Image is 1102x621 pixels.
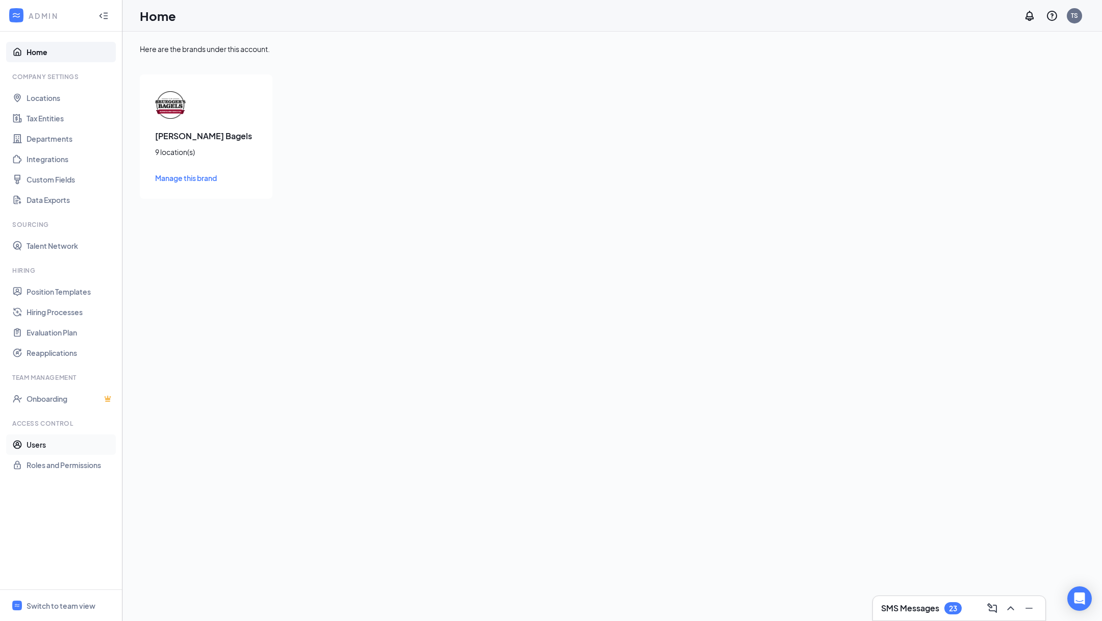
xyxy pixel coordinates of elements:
a: Hiring Processes [27,302,114,322]
button: Minimize [1021,600,1037,616]
a: Roles and Permissions [27,455,114,475]
div: Sourcing [12,220,112,229]
svg: ComposeMessage [986,602,998,614]
span: Manage this brand [155,173,217,183]
svg: WorkstreamLogo [11,10,21,20]
a: Users [27,434,114,455]
div: TS [1071,11,1078,20]
div: Access control [12,419,112,428]
a: Departments [27,128,114,149]
a: Evaluation Plan [27,322,114,343]
a: Integrations [27,149,114,169]
a: Tax Entities [27,108,114,128]
a: Custom Fields [27,169,114,190]
div: Here are the brands under this account. [140,44,1085,54]
h3: [PERSON_NAME] Bagels [155,131,257,142]
div: 23 [949,604,957,613]
div: 9 location(s) [155,147,257,157]
img: Bruegger's Bagels logo [155,90,186,120]
svg: Collapse [98,11,109,21]
button: ComposeMessage [984,600,1000,616]
a: Manage this brand [155,172,257,184]
a: Reapplications [27,343,114,363]
h1: Home [140,7,176,24]
svg: Notifications [1023,10,1036,22]
a: Talent Network [27,236,114,256]
button: ChevronUp [1003,600,1019,616]
a: OnboardingCrown [27,389,114,409]
div: ADMIN [29,11,89,21]
svg: ChevronUp [1005,602,1017,614]
div: Company Settings [12,72,112,81]
a: Home [27,42,114,62]
a: Locations [27,88,114,108]
svg: WorkstreamLogo [14,602,20,609]
div: Team Management [12,373,112,382]
svg: QuestionInfo [1046,10,1058,22]
svg: Minimize [1023,602,1035,614]
div: Switch to team view [27,601,95,611]
a: Position Templates [27,281,114,302]
div: Hiring [12,266,112,275]
a: Data Exports [27,190,114,210]
h3: SMS Messages [881,603,939,614]
div: Open Intercom Messenger [1067,586,1092,611]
